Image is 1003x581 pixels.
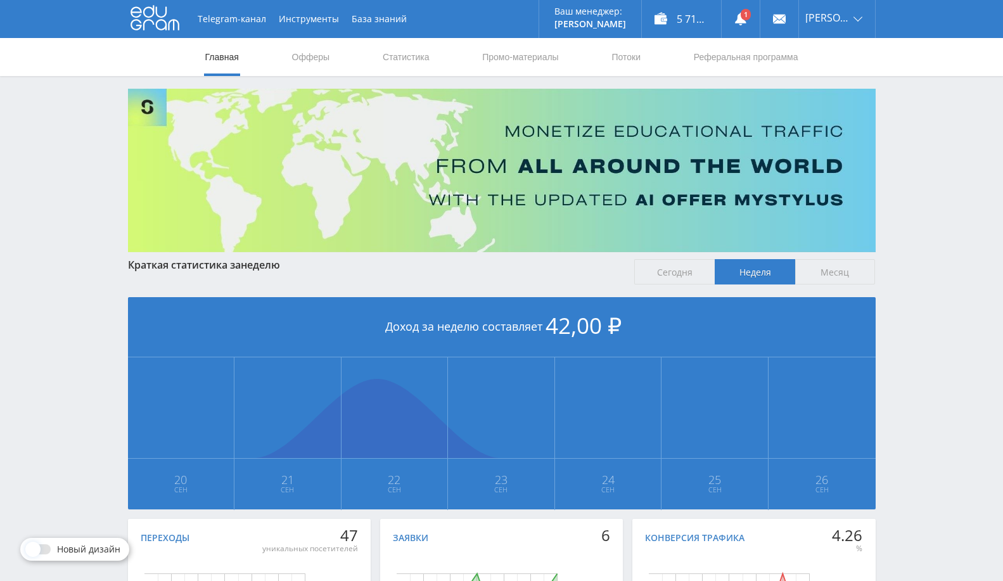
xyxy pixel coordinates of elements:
span: Неделя [715,259,795,284]
img: Banner [128,89,876,252]
div: Заявки [393,533,428,543]
span: Сен [769,485,875,495]
a: Статистика [381,38,431,76]
span: 22 [342,475,447,485]
span: Сегодня [634,259,715,284]
span: Сен [662,485,767,495]
div: % [832,544,862,554]
div: Конверсия трафика [645,533,744,543]
div: 4.26 [832,527,862,544]
span: Новый дизайн [57,544,120,554]
div: Доход за неделю составляет [128,297,876,357]
span: [PERSON_NAME] [805,13,850,23]
div: уникальных посетителей [262,544,358,554]
span: Сен [556,485,661,495]
p: Ваш менеджер: [554,6,626,16]
span: 24 [556,475,661,485]
a: Промо-материалы [481,38,559,76]
a: Главная [204,38,240,76]
p: [PERSON_NAME] [554,19,626,29]
span: 25 [662,475,767,485]
a: Офферы [291,38,331,76]
span: Сен [449,485,554,495]
span: Сен [342,485,447,495]
span: Месяц [795,259,876,284]
span: неделю [241,258,280,272]
span: 26 [769,475,875,485]
span: Сен [235,485,340,495]
div: 47 [262,527,358,544]
span: 23 [449,475,554,485]
span: 21 [235,475,340,485]
a: Реферальная программа [693,38,800,76]
span: Сен [129,485,234,495]
span: 20 [129,475,234,485]
div: Краткая статистика за [128,259,622,271]
span: 42,00 ₽ [546,310,622,340]
div: 6 [601,527,610,544]
a: Потоки [610,38,642,76]
div: Переходы [141,533,189,543]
